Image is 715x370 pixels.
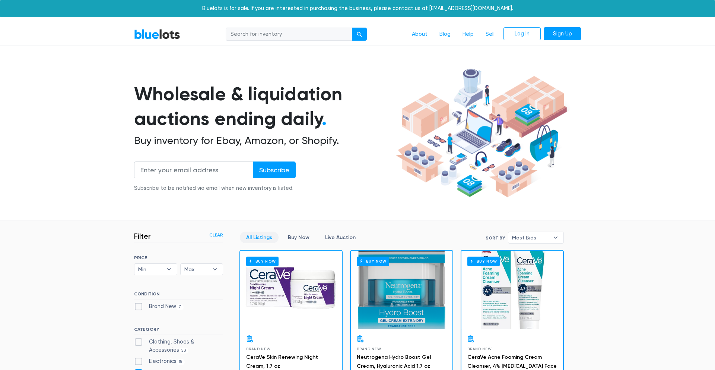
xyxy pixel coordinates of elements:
h6: Buy Now [246,257,279,266]
input: Search for inventory [226,28,352,41]
input: Subscribe [253,162,296,178]
span: Min [138,264,163,275]
b: ▾ [207,264,223,275]
h1: Wholesale & liquidation auctions ending daily [134,82,393,131]
a: CeraVe Skin Renewing Night Cream, 1.7 oz [246,354,318,369]
span: 7 [176,304,184,310]
a: All Listings [240,232,279,243]
a: Sell [480,27,500,41]
h6: PRICE [134,255,223,260]
h6: Buy Now [357,257,389,266]
label: Sort By [486,235,505,241]
h3: Filter [134,232,151,241]
h6: CATEGORY [134,327,223,335]
a: Clear [209,232,223,238]
label: Electronics [134,357,185,366]
a: Buy Now [461,251,563,329]
h6: CONDITION [134,291,223,300]
label: Clothing, Shoes & Accessories [134,338,223,354]
a: About [406,27,433,41]
span: 53 [179,348,188,354]
h2: Buy inventory for Ebay, Amazon, or Shopify. [134,134,393,147]
span: Brand New [467,347,492,351]
a: Blog [433,27,457,41]
a: BlueLots [134,29,180,40]
b: ▾ [548,232,563,243]
b: ▾ [161,264,177,275]
a: Log In [503,27,541,41]
span: Brand New [357,347,381,351]
span: Max [184,264,209,275]
a: Live Auction [319,232,362,243]
h6: Buy Now [467,257,500,266]
a: Buy Now [240,251,342,329]
a: Help [457,27,480,41]
span: 18 [177,359,185,365]
a: Buy Now [351,251,452,329]
span: Most Bids [512,232,549,243]
span: . [322,107,327,130]
a: Neutrogena Hydro Boost Gel Cream, Hyaluronic Acid 1.7 oz [357,354,431,369]
a: Buy Now [282,232,316,243]
label: Brand New [134,302,184,311]
input: Enter your email address [134,162,253,178]
span: Brand New [246,347,270,351]
img: hero-ee84e7d0318cb26816c560f6b4441b76977f77a177738b4e94f68c95b2b83dbb.png [393,65,570,201]
div: Subscribe to be notified via email when new inventory is listed. [134,184,296,192]
a: Sign Up [544,27,581,41]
